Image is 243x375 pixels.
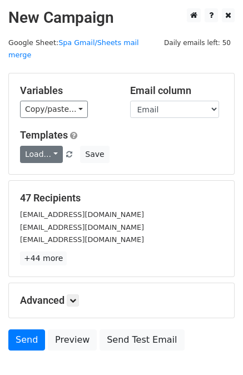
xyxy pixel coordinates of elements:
a: Load... [20,146,63,163]
h2: New Campaign [8,8,235,27]
a: Templates [20,129,68,141]
a: Spa Gmail/Sheets mail merge [8,38,139,60]
small: [EMAIL_ADDRESS][DOMAIN_NAME] [20,235,144,244]
button: Save [80,146,109,163]
a: Copy/paste... [20,101,88,118]
iframe: Chat Widget [187,322,243,375]
a: Send [8,329,45,351]
a: +44 more [20,251,67,265]
h5: Email column [130,85,224,97]
small: Google Sheet: [8,38,139,60]
small: [EMAIL_ADDRESS][DOMAIN_NAME] [20,223,144,231]
a: Send Test Email [100,329,184,351]
h5: 47 Recipients [20,192,223,204]
a: Daily emails left: 50 [160,38,235,47]
span: Daily emails left: 50 [160,37,235,49]
h5: Advanced [20,294,223,307]
h5: Variables [20,85,113,97]
small: [EMAIL_ADDRESS][DOMAIN_NAME] [20,210,144,219]
a: Preview [48,329,97,351]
